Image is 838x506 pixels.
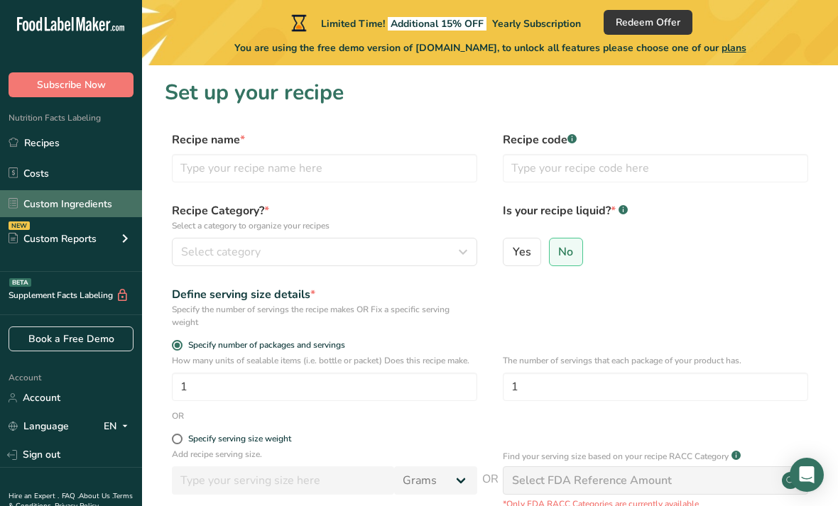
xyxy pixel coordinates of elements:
[722,41,746,55] span: plans
[9,221,30,230] div: NEW
[616,15,680,30] span: Redeem Offer
[503,202,808,232] label: Is your recipe liquid?
[37,77,106,92] span: Subscribe Now
[172,131,477,148] label: Recipe name
[181,243,261,260] span: Select category
[604,10,692,35] button: Redeem Offer
[172,466,394,495] input: Type your serving size here
[503,131,808,148] label: Recipe code
[172,354,477,367] p: How many units of sealable items (i.e. bottle or packet) Does this recipe make.
[513,245,531,259] span: Yes
[9,278,31,287] div: BETA
[790,458,824,492] div: Open Intercom Messenger
[172,202,477,232] label: Recipe Category?
[503,450,729,463] p: Find your serving size based on your recipe RACC Category
[104,418,134,435] div: EN
[234,40,746,55] span: You are using the free demo version of [DOMAIN_NAME], to unlock all features please choose one of...
[172,303,477,329] div: Specify the number of servings the recipe makes OR Fix a specific serving weight
[79,491,113,501] a: About Us .
[172,286,477,303] div: Define serving size details
[9,72,134,97] button: Subscribe Now
[9,491,59,501] a: Hire an Expert .
[388,17,486,31] span: Additional 15% OFF
[165,77,815,109] h1: Set up your recipe
[512,472,672,489] div: Select FDA Reference Amount
[9,326,134,351] a: Book a Free Demo
[172,448,477,461] p: Add recipe serving size.
[172,219,477,232] p: Select a category to organize your recipes
[172,238,477,266] button: Select category
[492,17,581,31] span: Yearly Subscription
[9,414,69,439] a: Language
[183,340,345,351] span: Specify number of packages and servings
[9,231,97,246] div: Custom Reports
[62,491,79,501] a: FAQ .
[188,434,291,444] div: Specify serving size weight
[172,154,477,182] input: Type your recipe name here
[503,354,808,367] p: The number of servings that each package of your product has.
[558,245,573,259] span: No
[172,409,184,422] div: OR
[503,154,808,182] input: Type your recipe code here
[288,14,581,31] div: Limited Time!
